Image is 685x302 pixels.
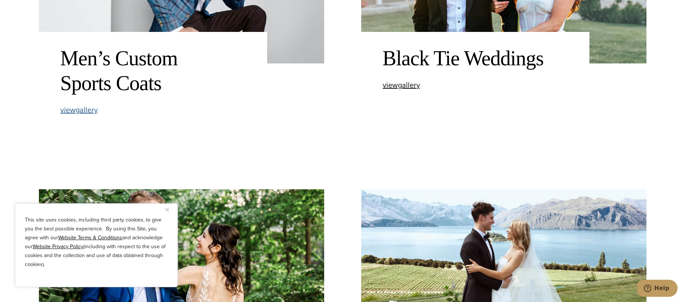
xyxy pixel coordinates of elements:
img: Close [166,208,169,211]
h2: Men’s Custom Sports Coats [60,46,246,96]
a: viewgallery [60,106,98,114]
span: view gallery [60,104,98,115]
a: Website Terms & Conditions [58,234,122,242]
h2: Black Tie Weddings [383,46,568,71]
a: Website Privacy Policy [33,243,83,250]
a: viewgallery [383,81,420,89]
iframe: Opens a widget where you can chat to one of our agents [637,280,678,298]
p: This site uses cookies, including third party cookies, to give you the best possible experience. ... [25,216,168,269]
span: view gallery [383,79,420,91]
button: Close [166,205,174,214]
